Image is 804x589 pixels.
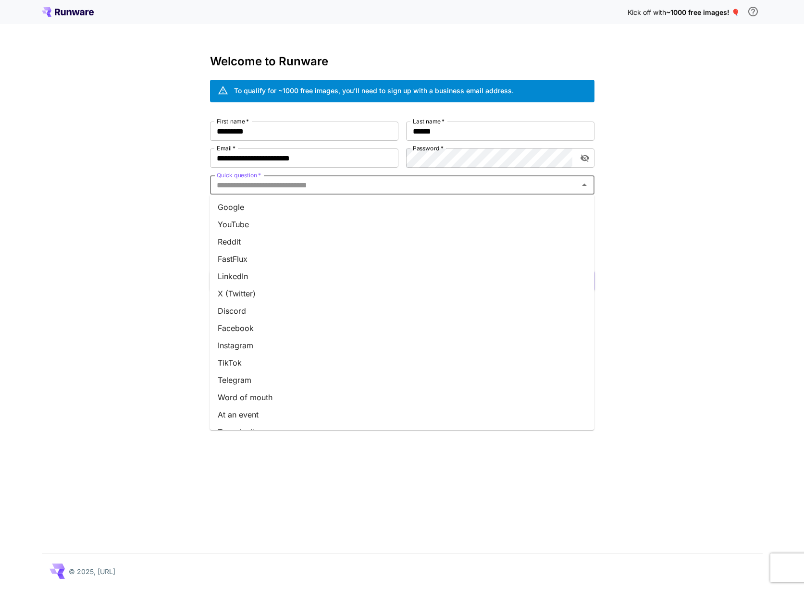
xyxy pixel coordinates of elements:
[666,8,740,16] span: ~1000 free images! 🎈
[210,406,594,423] li: At an event
[210,233,594,250] li: Reddit
[210,371,594,389] li: Telegram
[210,216,594,233] li: YouTube
[210,250,594,268] li: FastFlux
[210,319,594,337] li: Facebook
[210,268,594,285] li: LinkedIn
[413,117,445,125] label: Last name
[210,285,594,302] li: X (Twitter)
[210,389,594,406] li: Word of mouth
[628,8,666,16] span: Kick off with
[413,144,444,152] label: Password
[743,2,763,21] button: In order to qualify for free credit, you need to sign up with a business email address and click ...
[210,198,594,216] li: Google
[210,337,594,354] li: Instagram
[210,55,594,68] h3: Welcome to Runware
[210,423,594,441] li: Team invite
[69,566,115,577] p: © 2025, [URL]
[576,149,594,167] button: toggle password visibility
[210,302,594,319] li: Discord
[578,178,591,192] button: Close
[217,171,261,179] label: Quick question
[217,144,235,152] label: Email
[210,354,594,371] li: TikTok
[234,86,514,96] div: To qualify for ~1000 free images, you’ll need to sign up with a business email address.
[217,117,249,125] label: First name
